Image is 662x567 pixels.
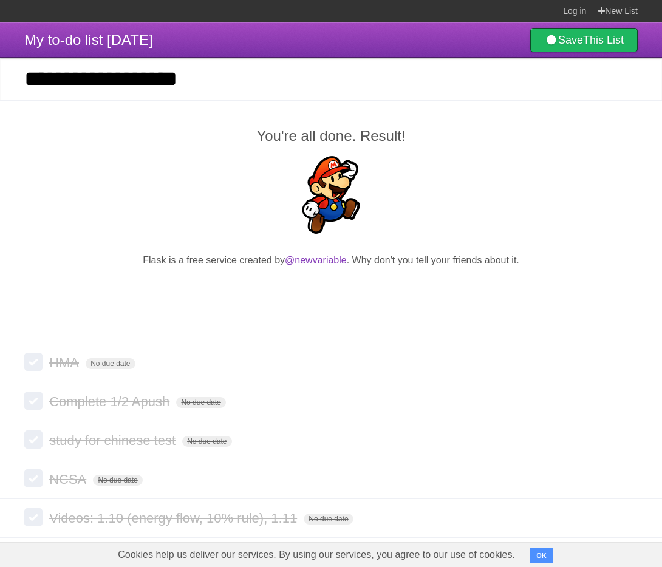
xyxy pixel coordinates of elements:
span: No due date [182,436,231,447]
img: Super Mario [292,156,370,234]
b: This List [583,34,624,46]
a: @newvariable [285,255,347,265]
span: No due date [304,514,353,525]
span: My to-do list [DATE] [24,32,153,48]
button: OK [530,548,553,563]
span: HMA [49,355,82,370]
a: SaveThis List [530,28,638,52]
span: NCSA [49,472,89,487]
p: Flask is a free service created by . Why don't you tell your friends about it. [24,253,638,268]
span: No due date [176,397,225,408]
h2: You're all done. Result! [24,125,638,147]
span: Complete 1/2 Apush [49,394,172,409]
label: Done [24,392,43,410]
span: study for chinese test [49,433,179,448]
span: Videos: 1.10 (energy flow, 10% rule), 1.11 [49,511,300,526]
span: No due date [93,475,142,486]
label: Done [24,469,43,487]
label: Done [24,508,43,526]
label: Done [24,353,43,371]
label: Done [24,430,43,449]
iframe: X Post Button [309,283,353,300]
span: Cookies help us deliver our services. By using our services, you agree to our use of cookies. [106,543,527,567]
span: No due date [86,358,135,369]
